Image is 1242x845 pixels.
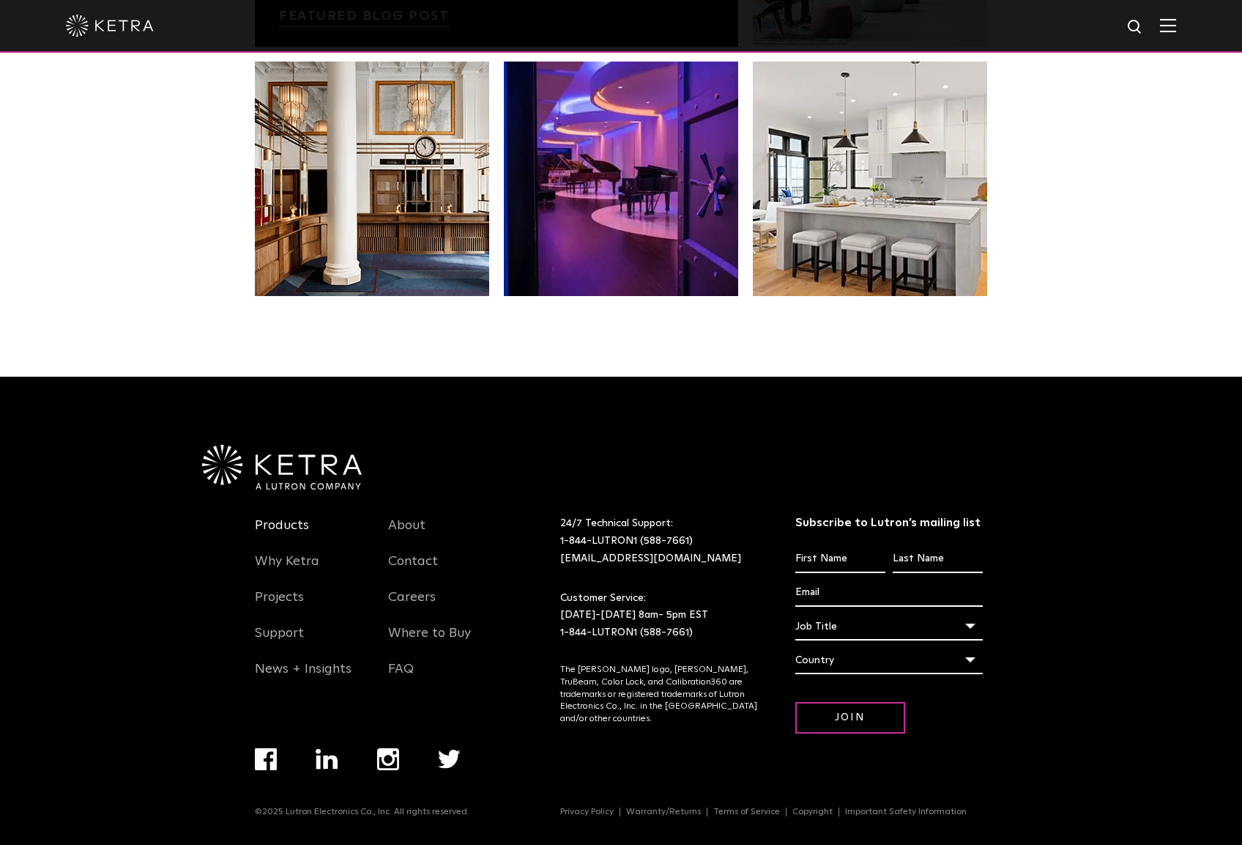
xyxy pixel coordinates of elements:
[560,627,693,638] a: 1-844-LUTRON1 (588-7661)
[893,545,983,573] input: Last Name
[255,517,309,551] a: Products
[560,515,759,567] p: 24/7 Technical Support:
[255,807,469,817] p: ©2025 Lutron Electronics Co., Inc. All rights reserved.
[560,807,987,817] div: Navigation Menu
[255,748,277,770] img: facebook
[255,589,304,623] a: Projects
[1126,18,1145,37] img: search icon
[388,515,499,695] div: Navigation Menu
[438,750,461,769] img: twitter
[202,445,362,490] img: Ketra-aLutronCo_White_RGB
[795,613,983,641] div: Job Title
[839,808,973,816] a: Important Safety Information
[795,579,983,607] input: Email
[66,15,154,37] img: ketra-logo-2019-white
[554,808,620,816] a: Privacy Policy
[560,590,759,642] p: Customer Service: [DATE]-[DATE] 8am- 5pm EST
[560,536,693,546] a: 1-844-LUTRON1 (588-7661)
[255,553,319,587] a: Why Ketra
[388,553,438,587] a: Contact
[316,749,338,770] img: linkedin
[795,545,885,573] input: First Name
[255,748,499,807] div: Navigation Menu
[255,625,304,659] a: Support
[255,661,352,695] a: News + Insights
[787,808,839,816] a: Copyright
[707,808,787,816] a: Terms of Service
[388,589,436,623] a: Careers
[388,625,471,659] a: Where to Buy
[620,808,707,816] a: Warranty/Returns
[795,702,905,734] input: Join
[388,661,414,695] a: FAQ
[388,517,425,551] a: About
[795,515,983,531] h3: Subscribe to Lutron’s mailing list
[377,748,399,770] img: instagram
[560,664,759,726] p: The [PERSON_NAME] logo, [PERSON_NAME], TruBeam, Color Lock, and Calibration360 are trademarks or ...
[255,515,366,695] div: Navigation Menu
[560,553,741,564] a: [EMAIL_ADDRESS][DOMAIN_NAME]
[1160,18,1176,32] img: Hamburger%20Nav.svg
[795,646,983,674] div: Country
